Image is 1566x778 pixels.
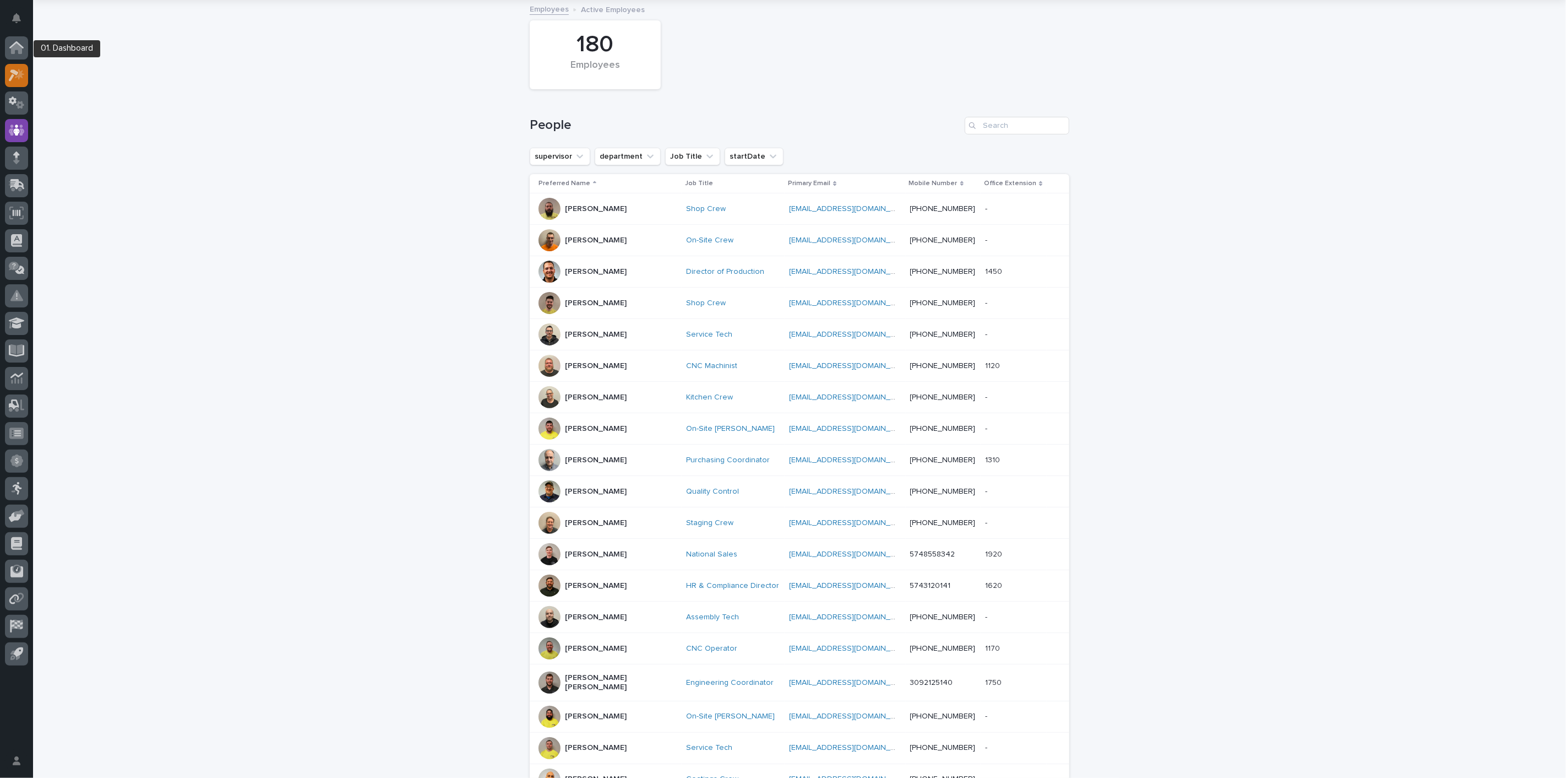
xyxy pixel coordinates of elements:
tr: [PERSON_NAME]Director of Production [EMAIL_ADDRESS][DOMAIN_NAME] [PHONE_NUMBER]14501450 [530,256,1069,288]
p: - [985,741,989,753]
p: [PERSON_NAME] [565,613,627,622]
p: [PERSON_NAME] [565,236,627,245]
a: [EMAIL_ADDRESS][DOMAIN_NAME] [789,456,914,464]
tr: [PERSON_NAME]CNC Machinist [EMAIL_ADDRESS][DOMAIN_NAME] [PHONE_NUMBER]11201120 [530,350,1069,382]
a: [PHONE_NUMBER] [910,236,976,244]
p: 1170 [985,642,1002,653]
p: Preferred Name [539,177,590,190]
a: Director of Production [686,267,764,277]
tr: [PERSON_NAME]Shop Crew [EMAIL_ADDRESS][DOMAIN_NAME] [PHONE_NUMBER]-- [530,193,1069,225]
p: 1920 [985,548,1004,559]
tr: [PERSON_NAME]Staging Crew [EMAIL_ADDRESS][DOMAIN_NAME] [PHONE_NUMBER]-- [530,507,1069,539]
tr: [PERSON_NAME]CNC Operator [EMAIL_ADDRESS][DOMAIN_NAME] [PHONE_NUMBER]11701170 [530,633,1069,664]
p: - [985,485,989,496]
p: Primary Email [788,177,830,190]
p: - [985,610,989,622]
tr: [PERSON_NAME]Purchasing Coordinator [EMAIL_ADDRESS][DOMAIN_NAME] [PHONE_NUMBER]13101310 [530,445,1069,476]
input: Search [965,117,1069,134]
a: [PHONE_NUMBER] [910,425,976,433]
a: [EMAIL_ADDRESS][DOMAIN_NAME] [789,712,914,720]
p: - [985,391,989,402]
p: [PERSON_NAME] [565,456,627,465]
a: Quality Control [686,487,739,496]
p: - [985,422,989,434]
a: [PHONE_NUMBER] [910,519,976,527]
p: [PERSON_NAME] [565,743,627,753]
p: Job Title [685,177,713,190]
a: Engineering Coordinator [686,678,774,688]
a: National Sales [686,550,737,559]
p: 1450 [985,265,1004,277]
a: [EMAIL_ADDRESS][DOMAIN_NAME] [789,236,914,244]
a: [EMAIL_ADDRESS][DOMAIN_NAME] [789,645,914,652]
button: Job Title [665,148,720,165]
tr: [PERSON_NAME]Quality Control [EMAIL_ADDRESS][DOMAIN_NAME] [PHONE_NUMBER]-- [530,476,1069,507]
a: [EMAIL_ADDRESS][DOMAIN_NAME] [789,425,914,433]
a: [PHONE_NUMBER] [910,456,976,464]
p: [PERSON_NAME] [565,550,627,559]
p: [PERSON_NAME] [565,518,627,528]
tr: [PERSON_NAME]Shop Crew [EMAIL_ADDRESS][DOMAIN_NAME] [PHONE_NUMBER]-- [530,288,1069,319]
button: Notifications [5,7,28,30]
a: [EMAIL_ADDRESS][DOMAIN_NAME] [789,205,914,213]
p: [PERSON_NAME] [565,393,627,402]
a: [EMAIL_ADDRESS][DOMAIN_NAME] [789,268,914,275]
a: [PHONE_NUMBER] [910,645,976,652]
a: Employees [530,2,569,15]
p: [PERSON_NAME] [565,487,627,496]
tr: [PERSON_NAME]Kitchen Crew [EMAIL_ADDRESS][DOMAIN_NAME] [PHONE_NUMBER]-- [530,382,1069,413]
p: [PERSON_NAME] [565,712,627,721]
p: - [985,516,989,528]
a: [EMAIL_ADDRESS][DOMAIN_NAME] [789,550,914,558]
p: [PERSON_NAME] [565,204,627,214]
button: startDate [725,148,784,165]
p: [PERSON_NAME] [565,299,627,308]
p: - [985,234,989,245]
tr: [PERSON_NAME]National Sales [EMAIL_ADDRESS][DOMAIN_NAME] 574855834219201920 [530,539,1069,570]
a: Shop Crew [686,204,726,214]
p: - [985,710,989,721]
a: CNC Operator [686,644,737,653]
tr: [PERSON_NAME]On-Site Crew [EMAIL_ADDRESS][DOMAIN_NAME] [PHONE_NUMBER]-- [530,225,1069,256]
p: [PERSON_NAME] [565,267,627,277]
a: [PHONE_NUMBER] [910,488,976,495]
p: [PERSON_NAME] [565,581,627,591]
a: Purchasing Coordinator [686,456,770,465]
a: Staging Crew [686,518,733,528]
tr: [PERSON_NAME]Service Tech [EMAIL_ADDRESS][DOMAIN_NAME] [PHONE_NUMBER]-- [530,319,1069,350]
p: [PERSON_NAME] [565,424,627,434]
a: Assembly Tech [686,613,739,622]
h1: People [530,117,960,133]
a: 5748558342 [910,550,955,558]
a: [PHONE_NUMBER] [910,331,976,338]
a: [EMAIL_ADDRESS][DOMAIN_NAME] [789,362,914,370]
p: 1310 [985,453,1002,465]
a: [PHONE_NUMBER] [910,362,976,370]
p: - [985,328,989,339]
a: [EMAIL_ADDRESS][DOMAIN_NAME] [789,613,914,621]
a: Shop Crew [686,299,726,308]
p: 1750 [985,676,1004,688]
tr: [PERSON_NAME]HR & Compliance Director [EMAIL_ADDRESS][DOMAIN_NAME] 574312014116201620 [530,570,1069,602]
a: [EMAIL_ADDRESS][DOMAIN_NAME] [789,488,914,495]
a: [PHONE_NUMBER] [910,613,976,621]
p: Mobile Number [909,177,958,190]
a: 3092125140 [910,679,953,687]
tr: [PERSON_NAME]Service Tech [EMAIL_ADDRESS][DOMAIN_NAME] [PHONE_NUMBER]-- [530,732,1069,764]
div: Employees [548,60,642,83]
p: [PERSON_NAME] [565,330,627,339]
a: [EMAIL_ADDRESS][DOMAIN_NAME] [789,299,914,307]
button: department [595,148,661,165]
a: [PHONE_NUMBER] [910,205,976,213]
a: Kitchen Crew [686,393,733,402]
p: Office Extension [984,177,1036,190]
a: [PHONE_NUMBER] [910,744,976,752]
a: HR & Compliance Director [686,581,779,591]
a: [EMAIL_ADDRESS][DOMAIN_NAME] [789,393,914,401]
a: 5743120141 [910,582,951,590]
p: 1620 [985,579,1004,591]
a: [PHONE_NUMBER] [910,393,976,401]
a: On-Site [PERSON_NAME] [686,712,775,721]
div: 180 [548,31,642,58]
